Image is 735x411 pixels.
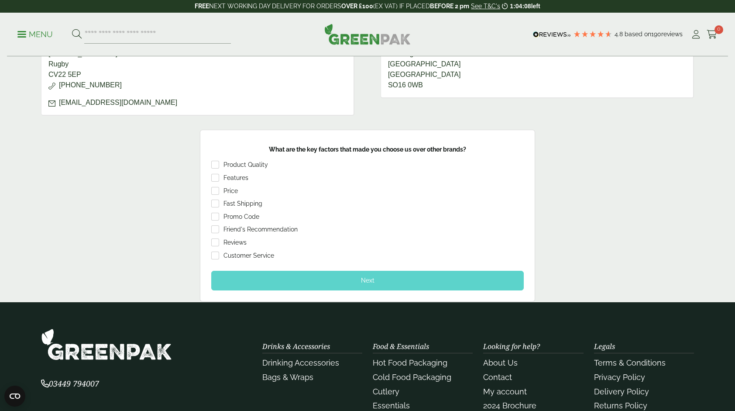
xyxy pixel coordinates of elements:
[17,29,53,38] a: Menu
[471,3,500,10] a: See T&C's
[373,387,399,396] a: Cutlery
[373,358,447,367] a: Hot Food Packaging
[41,328,172,360] img: GreenPak Supplies
[373,401,410,410] a: Essentials
[41,380,99,388] a: 03449 794007
[41,378,99,389] span: 03449 794007
[324,24,411,45] img: GreenPak Supplies
[707,30,718,39] i: Cart
[615,31,625,38] span: 4.8
[430,3,469,10] strong: BEFORE 2 pm
[195,3,209,10] strong: FREE
[594,373,645,382] a: Privacy Policy
[262,358,339,367] a: Drinking Accessories
[211,271,524,290] div: Next
[223,161,268,169] div: Product Quality
[381,20,694,98] address: [PERSON_NAME] Tesco Distribution Centre Nursling Industrial Estate [GEOGRAPHIC_DATA] [GEOGRAPHIC_...
[41,20,354,116] address: [PERSON_NAME] Lighten Up Electrical Distributors Ltd [STREET_ADDRESS] Rugby CV22 5EP
[262,373,313,382] a: Bags & Wraps
[223,225,298,234] div: Friend's Recommendation
[690,30,701,39] i: My Account
[223,200,262,208] div: Fast Shipping
[531,3,540,10] span: left
[573,30,612,38] div: 4.79 Stars
[661,31,683,38] span: reviews
[223,238,247,247] div: Reviews
[223,213,259,221] div: Promo Code
[17,29,53,40] p: Menu
[510,3,531,10] span: 1:04:08
[533,31,571,38] img: REVIEWS.io
[48,97,347,108] p: [EMAIL_ADDRESS][DOMAIN_NAME]
[373,373,451,382] a: Cold Food Packaging
[483,387,527,396] a: My account
[4,386,25,407] button: Open CMP widget
[594,401,647,410] a: Returns Policy
[707,28,718,41] a: 0
[341,3,373,10] strong: OVER £100
[594,387,649,396] a: Delivery Policy
[223,252,274,260] div: Customer Service
[483,358,518,367] a: About Us
[625,31,651,38] span: Based on
[483,373,512,382] a: Contact
[223,187,238,196] div: Price
[714,25,723,34] span: 0
[483,401,536,410] a: 2024 Brochure
[223,174,248,183] div: Features
[651,31,661,38] span: 190
[48,80,347,90] p: [PHONE_NUMBER]
[594,358,666,367] a: Terms & Conditions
